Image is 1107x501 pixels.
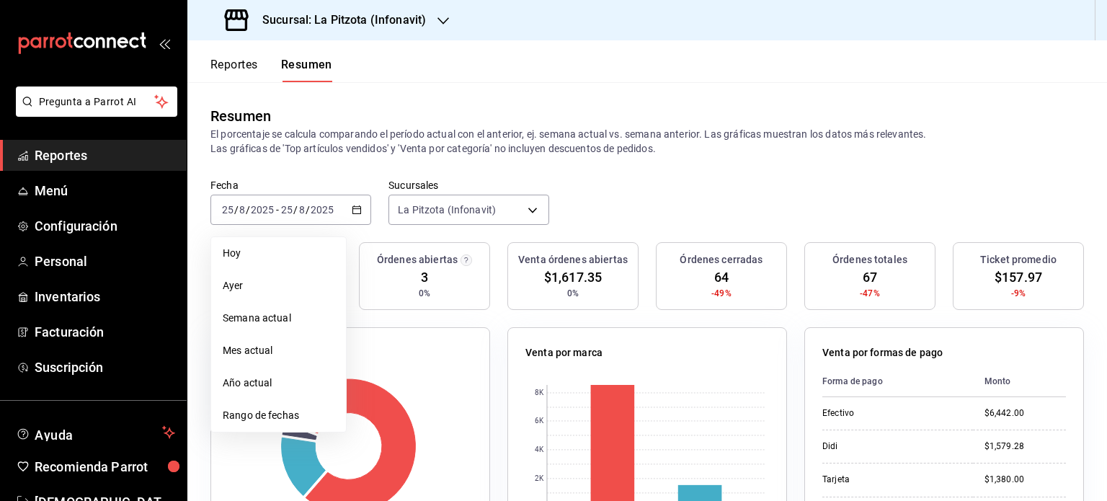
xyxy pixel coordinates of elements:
span: Pregunta a Parrot AI [39,94,155,110]
span: 0% [567,287,579,300]
div: navigation tabs [210,58,332,82]
h3: Órdenes abiertas [377,252,458,267]
span: 3 [421,267,428,287]
div: Tarjeta [822,474,961,486]
input: -- [280,204,293,216]
button: open_drawer_menu [159,37,170,49]
input: -- [298,204,306,216]
h3: Venta órdenes abiertas [518,252,628,267]
div: Didi [822,440,961,453]
span: Hoy [223,246,334,261]
th: Monto [973,366,1066,397]
span: 64 [714,267,729,287]
text: 2K [535,475,544,483]
span: Ayer [223,278,334,293]
text: 6K [535,417,544,425]
span: 0% [419,287,430,300]
h3: Órdenes totales [832,252,907,267]
div: $6,442.00 [984,407,1066,420]
h3: Sucursal: La Pitzota (Infonavit) [251,12,426,29]
div: Resumen [210,105,271,127]
span: Semana actual [223,311,334,326]
input: ---- [310,204,334,216]
button: Pregunta a Parrot AI [16,87,177,117]
span: Suscripción [35,358,175,377]
div: Efectivo [822,407,961,420]
span: Ayuda [35,424,156,441]
input: ---- [250,204,275,216]
input: -- [239,204,246,216]
p: Venta por marca [525,345,603,360]
label: Sucursales [388,180,549,190]
span: -49% [711,287,732,300]
span: Rango de fechas [223,408,334,423]
span: Recomienda Parrot [35,457,175,476]
th: Forma de pago [822,366,973,397]
h3: Ticket promedio [980,252,1057,267]
span: $157.97 [995,267,1042,287]
span: -47% [860,287,880,300]
span: / [234,204,239,216]
span: -9% [1011,287,1026,300]
h3: Órdenes cerradas [680,252,763,267]
a: Pregunta a Parrot AI [10,105,177,120]
span: 67 [863,267,877,287]
div: $1,380.00 [984,474,1066,486]
span: - [276,204,279,216]
button: Resumen [281,58,332,82]
span: Inventarios [35,287,175,306]
span: Configuración [35,216,175,236]
label: Fecha [210,180,371,190]
span: / [246,204,250,216]
span: Facturación [35,322,175,342]
span: Mes actual [223,343,334,358]
text: 4K [535,446,544,454]
span: Menú [35,181,175,200]
input: -- [221,204,234,216]
span: / [293,204,298,216]
span: / [306,204,310,216]
div: $1,579.28 [984,440,1066,453]
button: Reportes [210,58,258,82]
span: $1,617.35 [544,267,602,287]
span: Personal [35,252,175,271]
p: Venta por formas de pago [822,345,943,360]
span: Reportes [35,146,175,165]
p: El porcentaje se calcula comparando el período actual con el anterior, ej. semana actual vs. sema... [210,127,1084,156]
text: 8K [535,389,544,397]
span: Año actual [223,376,334,391]
span: La Pitzota (Infonavit) [398,203,496,217]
